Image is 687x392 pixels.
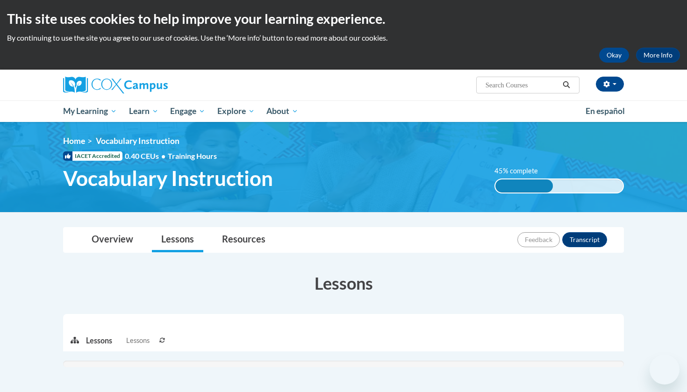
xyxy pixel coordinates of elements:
[96,136,179,146] span: Vocabulary Instruction
[7,33,680,43] p: By continuing to use the site you agree to our use of cookies. Use the ‘More info’ button to read...
[170,106,205,117] span: Engage
[211,100,261,122] a: Explore
[7,9,680,28] h2: This site uses cookies to help improve your learning experience.
[82,228,143,252] a: Overview
[123,100,165,122] a: Learn
[63,106,117,117] span: My Learning
[86,335,112,346] p: Lessons
[650,355,680,385] iframe: Button to launch messaging window
[586,106,625,116] span: En español
[164,100,211,122] a: Engage
[63,136,85,146] a: Home
[152,228,203,252] a: Lessons
[266,106,298,117] span: About
[261,100,305,122] a: About
[126,335,150,346] span: Lessons
[636,48,680,63] a: More Info
[596,77,624,92] button: Account Settings
[213,228,275,252] a: Resources
[63,166,273,191] span: Vocabulary Instruction
[63,151,122,161] span: IACET Accredited
[559,79,573,91] button: Search
[57,100,123,122] a: My Learning
[63,77,168,93] img: Cox Campus
[599,48,629,63] button: Okay
[562,232,607,247] button: Transcript
[485,79,559,91] input: Search Courses
[217,106,255,117] span: Explore
[125,151,168,161] span: 0.40 CEUs
[63,271,624,295] h3: Lessons
[168,151,217,160] span: Training Hours
[161,151,165,160] span: •
[129,106,158,117] span: Learn
[495,179,553,192] div: 45% complete
[517,232,560,247] button: Feedback
[494,166,548,176] label: 45% complete
[580,101,631,121] a: En español
[49,100,638,122] div: Main menu
[63,77,241,93] a: Cox Campus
